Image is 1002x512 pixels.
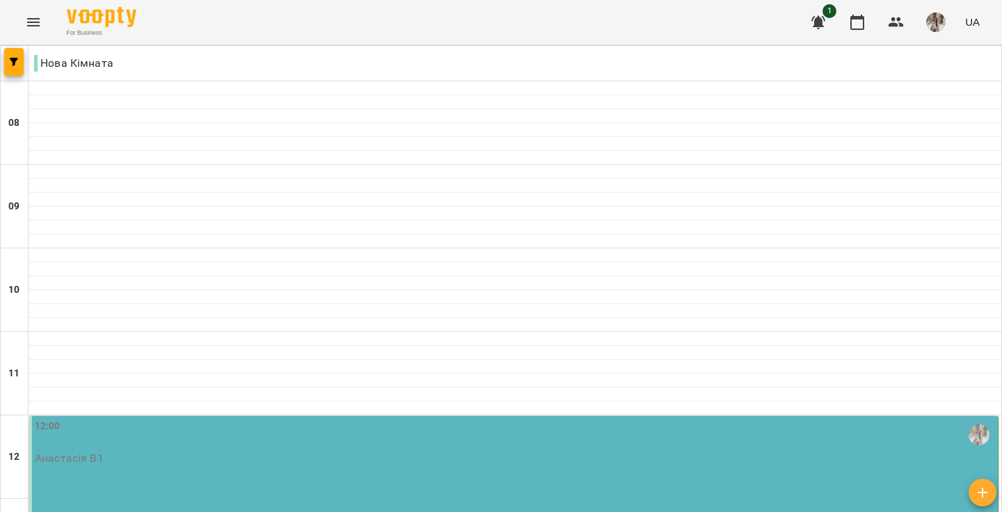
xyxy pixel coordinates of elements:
button: UA [960,9,985,35]
p: Анастасія В1 [35,452,104,464]
h6: 09 [8,199,19,214]
img: Євгенія [969,424,989,445]
h6: 12 [8,449,19,465]
button: Створити урок [969,479,996,506]
label: 12:00 [35,419,61,434]
span: For Business [67,29,136,38]
img: Voopty Logo [67,7,136,27]
h6: 11 [8,366,19,381]
h6: 10 [8,282,19,298]
span: UA [965,15,980,29]
p: Нова Кімната [34,55,113,72]
img: 23b19a708ca7626d3d57947eddedb384.jpeg [926,13,946,32]
button: Menu [17,6,50,39]
span: 1 [822,4,836,18]
h6: 08 [8,115,19,131]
